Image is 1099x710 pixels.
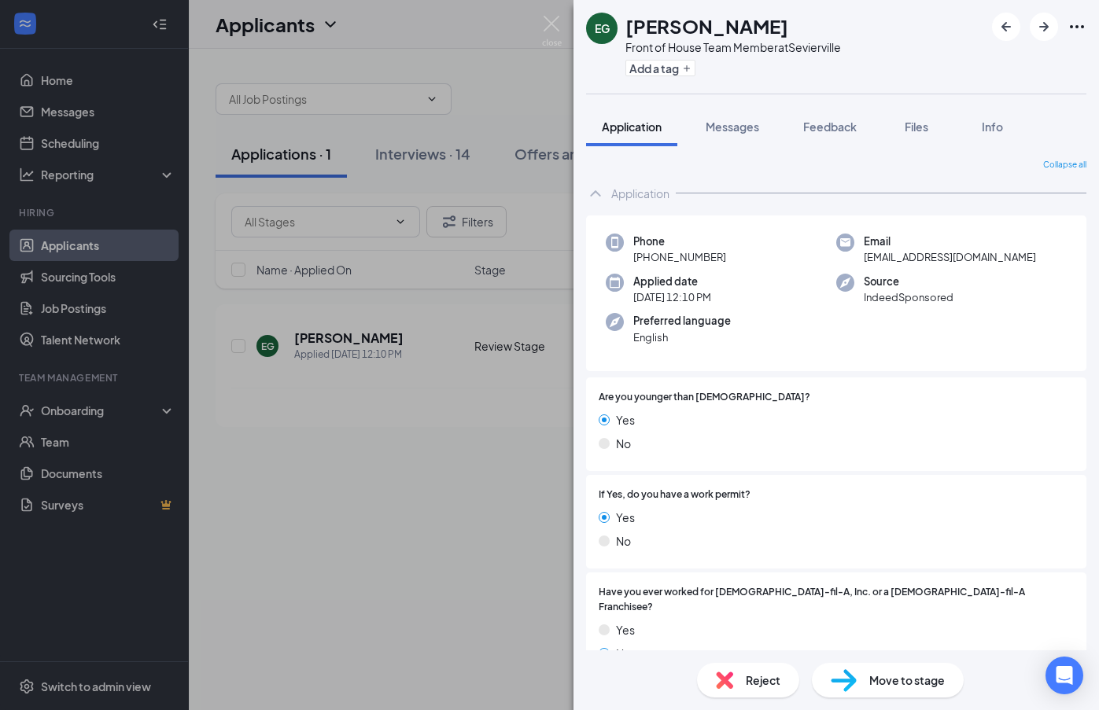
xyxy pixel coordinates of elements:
span: Move to stage [869,671,945,689]
span: Messages [706,120,759,134]
span: Reject [746,671,780,689]
div: Open Intercom Messenger [1046,657,1083,694]
span: [EMAIL_ADDRESS][DOMAIN_NAME] [864,249,1036,265]
span: Are you younger than [DEMOGRAPHIC_DATA]? [599,390,810,405]
svg: ChevronUp [586,184,605,203]
span: [DATE] 12:10 PM [633,289,711,305]
span: No [616,532,631,550]
svg: Ellipses [1068,17,1086,36]
svg: ArrowRight [1034,17,1053,36]
div: Application [611,186,669,201]
span: Applied date [633,274,711,289]
button: PlusAdd a tag [625,60,695,76]
span: Collapse all [1043,159,1086,171]
svg: Plus [682,64,691,73]
div: EG [595,20,610,36]
span: [PHONE_NUMBER] [633,249,726,265]
button: ArrowLeftNew [992,13,1020,41]
span: English [633,329,731,345]
button: ArrowRight [1030,13,1058,41]
span: Preferred language [633,313,731,329]
span: Email [864,234,1036,249]
span: No [616,435,631,452]
div: Front of House Team Member at Sevierville [625,39,841,55]
span: Info [982,120,1003,134]
span: Have you ever worked for [DEMOGRAPHIC_DATA]-fil-A, Inc. or a [DEMOGRAPHIC_DATA]-fil-A Franchisee? [599,585,1074,615]
span: Source [864,274,953,289]
span: Yes [616,621,635,638]
span: Yes [616,509,635,526]
span: If Yes, do you have a work permit? [599,487,750,502]
svg: ArrowLeftNew [997,17,1016,36]
span: IndeedSponsored [864,289,953,305]
span: Yes [616,411,635,429]
span: Phone [633,234,726,249]
h1: [PERSON_NAME] [625,13,788,39]
span: Feedback [803,120,857,134]
span: Files [905,120,928,134]
span: No [616,645,631,662]
span: Application [602,120,662,134]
